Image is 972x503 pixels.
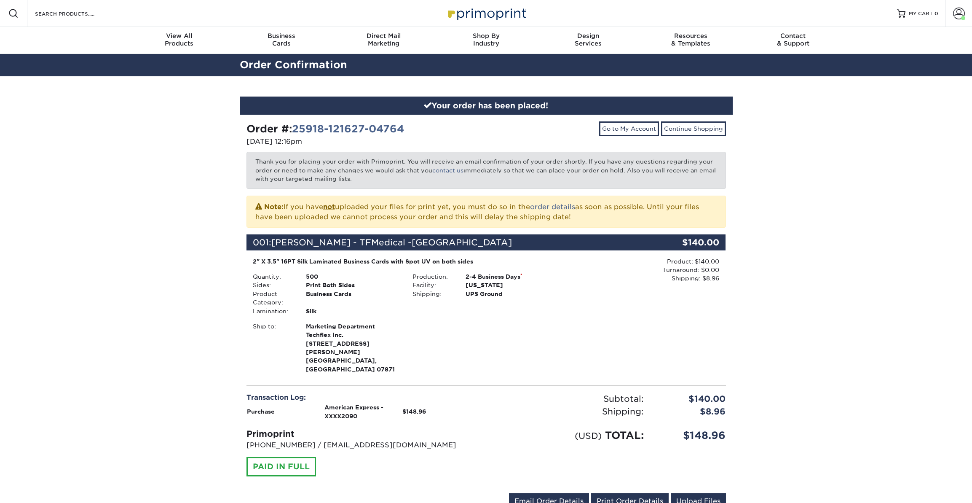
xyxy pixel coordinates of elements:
[324,404,383,419] strong: American Express - XXXX2090
[650,428,732,443] div: $148.96
[323,203,335,211] b: not
[246,307,300,315] div: Lamination:
[246,234,646,250] div: 001:
[909,10,933,17] span: MY CART
[640,32,742,40] span: Resources
[292,123,404,135] a: 25918-121627-04764
[128,27,230,54] a: View AllProducts
[246,137,480,147] p: [DATE] 12:16pm
[486,393,650,405] div: Subtotal:
[432,167,463,174] a: contact us
[605,429,644,441] span: TOTAL:
[300,307,406,315] div: Silk
[537,32,640,47] div: Services
[459,290,566,298] div: UPS Ground
[435,32,537,47] div: Industry
[742,32,844,40] span: Contact
[537,32,640,40] span: Design
[246,152,726,188] p: Thank you for placing your order with Primoprint. You will receive an email confirmation of your ...
[34,8,116,19] input: SEARCH PRODUCTS.....
[332,27,435,54] a: Direct MailMarketing
[233,57,739,73] h2: Order Confirmation
[247,408,275,415] strong: Purchase
[255,201,717,222] p: If you have uploaded your files for print yet, you must do so in the as soon as possible. Until y...
[650,393,732,405] div: $140.00
[537,27,640,54] a: DesignServices
[271,237,512,247] span: [PERSON_NAME] - TFMedical -[GEOGRAPHIC_DATA]
[406,281,459,289] div: Facility:
[640,27,742,54] a: Resources& Templates
[253,257,560,266] div: 2" X 3.5" 16PT Silk Laminated Business Cards with Spot UV on both sides
[246,457,316,476] div: PAID IN FULL
[246,393,480,403] div: Transaction Log:
[306,322,400,373] strong: [GEOGRAPHIC_DATA], [GEOGRAPHIC_DATA] 07871
[646,234,726,250] div: $140.00
[459,272,566,281] div: 2-4 Business Days
[246,123,404,135] strong: Order #:
[306,331,400,339] span: Techflex Inc.
[935,11,938,16] span: 0
[246,428,480,440] div: Primoprint
[240,97,733,115] div: Your order has been placed!
[128,32,230,40] span: View All
[230,32,332,47] div: Cards
[306,339,400,357] span: [STREET_ADDRESS][PERSON_NAME]
[742,27,844,54] a: Contact& Support
[246,322,300,374] div: Ship to:
[300,290,406,307] div: Business Cards
[300,272,406,281] div: 500
[650,405,732,418] div: $8.96
[306,322,400,331] span: Marketing Department
[599,121,659,136] a: Go to My Account
[566,257,719,283] div: Product: $140.00 Turnaround: $0.00 Shipping: $8.96
[332,32,435,40] span: Direct Mail
[246,272,300,281] div: Quantity:
[246,290,300,307] div: Product Category:
[406,272,459,281] div: Production:
[264,203,284,211] strong: Note:
[661,121,726,136] a: Continue Shopping
[332,32,435,47] div: Marketing
[444,4,528,22] img: Primoprint
[575,430,602,441] small: (USD)
[435,27,537,54] a: Shop ByIndustry
[486,405,650,418] div: Shipping:
[300,281,406,289] div: Print Both Sides
[435,32,537,40] span: Shop By
[402,408,426,415] strong: $148.96
[230,32,332,40] span: Business
[246,440,480,450] p: [PHONE_NUMBER] / [EMAIL_ADDRESS][DOMAIN_NAME]
[742,32,844,47] div: & Support
[128,32,230,47] div: Products
[459,281,566,289] div: [US_STATE]
[246,281,300,289] div: Sides:
[640,32,742,47] div: & Templates
[230,27,332,54] a: BusinessCards
[530,203,575,211] a: order details
[406,290,459,298] div: Shipping:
